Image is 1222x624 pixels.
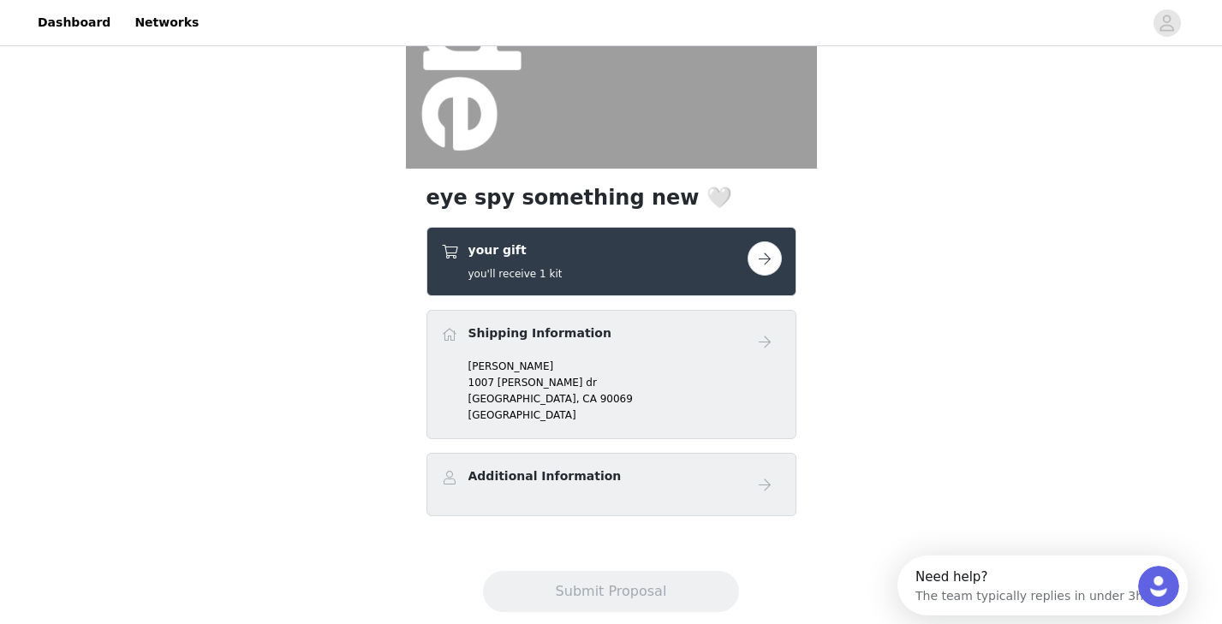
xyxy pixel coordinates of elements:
p: [PERSON_NAME] [468,359,782,374]
span: 90069 [600,393,633,405]
div: Additional Information [426,453,796,516]
div: Need help? [18,15,246,28]
div: your gift [426,227,796,296]
h1: eye spy something new 🤍 [426,182,796,213]
iframe: Intercom live chat [1138,566,1179,607]
button: Submit Proposal [483,571,739,612]
h4: Shipping Information [468,324,611,342]
div: Shipping Information [426,310,796,439]
div: Open Intercom Messenger [7,7,296,54]
p: [GEOGRAPHIC_DATA] [468,407,782,423]
span: CA [582,393,597,405]
h5: you'll receive 1 kit [468,266,563,282]
a: Networks [124,3,209,42]
p: 1007 [PERSON_NAME] dr [468,375,782,390]
div: The team typically replies in under 3h [18,28,246,46]
span: [GEOGRAPHIC_DATA], [468,393,580,405]
div: avatar [1159,9,1175,37]
a: Dashboard [27,3,121,42]
h4: your gift [468,241,563,259]
h4: Additional Information [468,467,622,485]
iframe: Intercom live chat discovery launcher [897,556,1188,615]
